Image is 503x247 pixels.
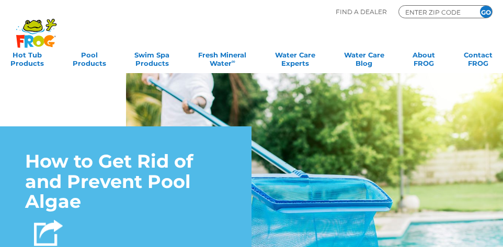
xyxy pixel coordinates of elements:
img: Share [34,220,63,246]
a: PoolProducts [73,48,106,68]
a: Water CareExperts [275,48,315,68]
a: Fresh MineralWater∞ [198,48,246,68]
p: Find A Dealer [336,5,387,18]
sup: ∞ [232,58,235,64]
a: ContactFROG [464,48,493,68]
a: Water CareBlog [344,48,384,68]
a: Hot TubProducts [10,48,44,68]
h1: How to Get Rid of and Prevent Pool Algae [25,151,226,212]
a: AboutFROG [413,48,435,68]
input: GO [480,6,492,18]
img: Frog Products Logo [10,5,62,48]
a: Swim SpaProducts [134,48,169,68]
